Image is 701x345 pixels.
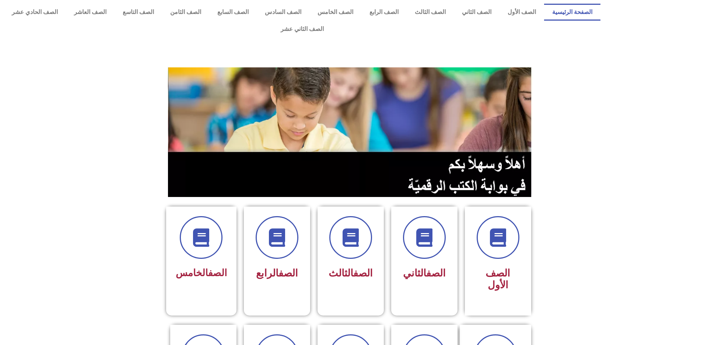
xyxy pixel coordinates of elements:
[361,4,407,21] a: الصف الرابع
[407,4,454,21] a: الصف الثالث
[4,21,600,38] a: الصف الثاني عشر
[162,4,209,21] a: الصف الثامن
[329,267,373,279] span: الثالث
[176,267,227,278] span: الخامس
[544,4,600,21] a: الصفحة الرئيسية
[115,4,162,21] a: الصف التاسع
[486,267,510,291] span: الصف الأول
[500,4,544,21] a: الصف الأول
[4,4,66,21] a: الصف الحادي عشر
[278,267,298,279] a: الصف
[257,4,309,21] a: الصف السادس
[208,267,227,278] a: الصف
[309,4,361,21] a: الصف الخامس
[454,4,500,21] a: الصف الثاني
[209,4,257,21] a: الصف السابع
[66,4,115,21] a: الصف العاشر
[426,267,446,279] a: الصف
[353,267,373,279] a: الصف
[403,267,446,279] span: الثاني
[256,267,298,279] span: الرابع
